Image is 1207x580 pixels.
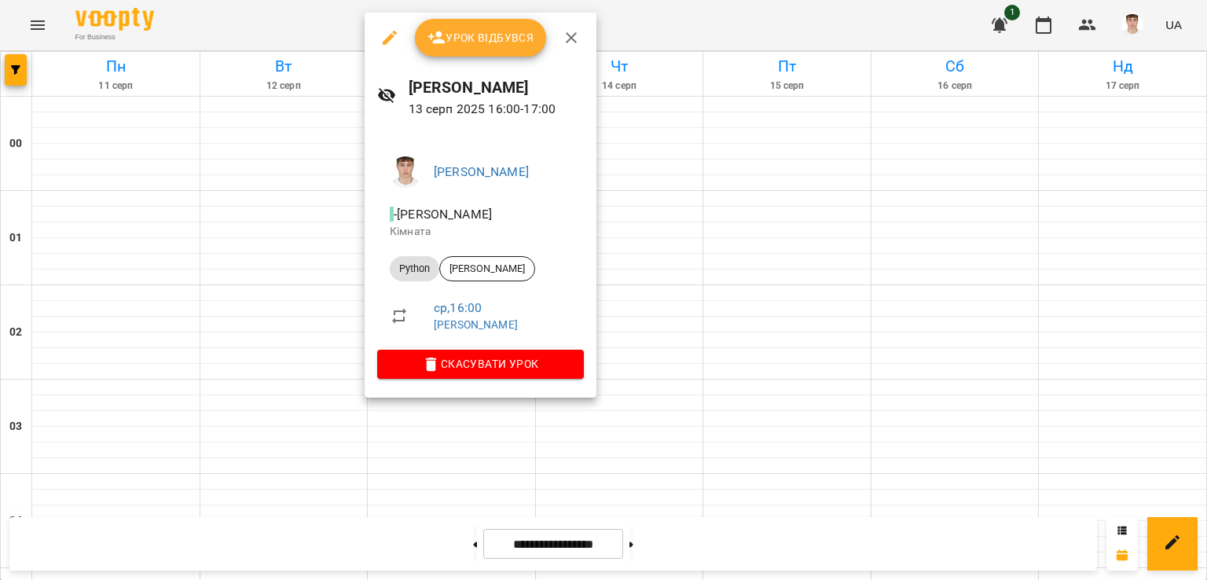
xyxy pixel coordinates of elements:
span: - [PERSON_NAME] [390,207,495,222]
span: [PERSON_NAME] [440,262,534,276]
a: [PERSON_NAME] [434,164,529,179]
p: 13 серп 2025 16:00 - 17:00 [409,100,584,119]
button: Урок відбувся [415,19,547,57]
button: Скасувати Урок [377,350,584,378]
img: 8fe045a9c59afd95b04cf3756caf59e6.jpg [390,156,421,188]
span: Python [390,262,439,276]
h6: [PERSON_NAME] [409,75,584,100]
span: Урок відбувся [427,28,534,47]
div: [PERSON_NAME] [439,256,535,281]
p: Кімната [390,224,571,240]
a: [PERSON_NAME] [434,318,518,331]
span: Скасувати Урок [390,354,571,373]
a: ср , 16:00 [434,300,482,315]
